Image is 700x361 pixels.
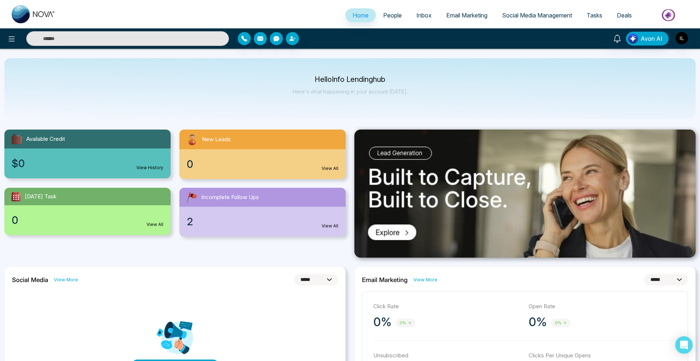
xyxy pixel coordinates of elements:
[293,76,408,83] p: Hello Info Lendinghub
[175,130,350,179] a: New Leads0View All
[362,276,408,283] h2: Email Marketing
[187,156,193,172] span: 0
[26,135,65,143] span: Available Credit
[413,276,437,283] a: View More
[529,302,677,311] p: Open Rate
[25,193,57,201] span: [DATE] Task
[12,156,25,171] span: $0
[175,188,350,237] a: Incomplete Follow Ups2View All
[293,88,408,95] p: Here's what happening in your account [DATE].
[643,7,696,23] img: Market-place.gif
[529,315,547,329] p: 0%
[12,5,55,23] img: Nova CRM Logo
[617,12,632,19] span: Deals
[675,336,693,354] div: Open Intercom Messenger
[529,352,677,360] p: Clicks Per Unique Opens
[354,130,696,258] img: .
[376,8,409,22] a: People
[628,33,638,44] img: Lead Flow
[495,8,579,22] a: Social Media Management
[185,132,199,146] img: newLeads.svg
[373,315,392,329] p: 0%
[409,8,439,22] a: Inbox
[202,135,231,144] span: New Leads
[396,319,415,327] span: 0%
[345,8,376,22] a: Home
[587,12,602,19] span: Tasks
[157,320,193,356] img: Analytics png
[322,223,338,229] a: View All
[626,32,669,45] button: Avon AI
[373,302,521,311] p: Click Rate
[147,221,163,228] a: View All
[353,12,369,19] span: Home
[10,191,22,202] img: todayTask.svg
[12,276,48,283] h2: Social Media
[187,214,193,229] span: 2
[322,165,338,172] a: View All
[185,191,198,204] img: followUps.svg
[551,319,571,327] span: 0%
[373,352,521,360] p: Unsubscribed
[610,8,639,22] a: Deals
[10,132,23,146] img: availableCredit.svg
[641,34,662,43] span: Avon AI
[383,12,402,19] span: People
[676,32,688,44] img: User Avatar
[502,12,572,19] span: Social Media Management
[439,8,495,22] a: Email Marketing
[579,8,610,22] a: Tasks
[446,12,487,19] span: Email Marketing
[201,193,259,202] span: Incomplete Follow Ups
[12,213,18,228] span: 0
[416,12,432,19] span: Inbox
[136,164,163,171] a: View History
[54,276,78,283] a: View More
